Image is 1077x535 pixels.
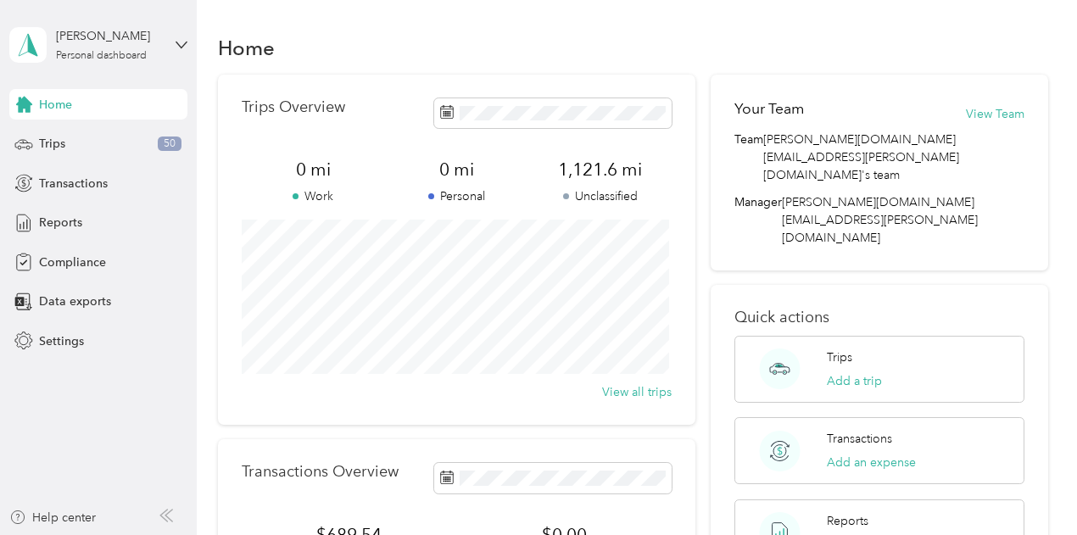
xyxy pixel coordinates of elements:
[782,195,978,245] span: [PERSON_NAME][DOMAIN_NAME][EMAIL_ADDRESS][PERSON_NAME][DOMAIN_NAME]
[9,509,96,527] button: Help center
[827,372,882,390] button: Add a trip
[242,158,385,181] span: 0 mi
[385,187,528,205] p: Personal
[982,440,1077,535] iframe: Everlance-gr Chat Button Frame
[242,463,399,481] p: Transactions Overview
[158,137,181,152] span: 50
[39,214,82,231] span: Reports
[734,193,782,247] span: Manager
[39,96,72,114] span: Home
[966,105,1024,123] button: View Team
[827,454,916,471] button: Add an expense
[827,348,852,366] p: Trips
[39,293,111,310] span: Data exports
[528,158,672,181] span: 1,121.6 mi
[827,512,868,530] p: Reports
[763,131,1024,184] span: [PERSON_NAME][DOMAIN_NAME][EMAIL_ADDRESS][PERSON_NAME][DOMAIN_NAME]'s team
[827,430,892,448] p: Transactions
[218,39,275,57] h1: Home
[39,175,108,192] span: Transactions
[385,158,528,181] span: 0 mi
[39,254,106,271] span: Compliance
[734,131,763,184] span: Team
[39,332,84,350] span: Settings
[734,309,1024,326] p: Quick actions
[242,187,385,205] p: Work
[734,98,804,120] h2: Your Team
[39,135,65,153] span: Trips
[528,187,672,205] p: Unclassified
[242,98,345,116] p: Trips Overview
[56,27,162,45] div: [PERSON_NAME]
[56,51,147,61] div: Personal dashboard
[602,383,672,401] button: View all trips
